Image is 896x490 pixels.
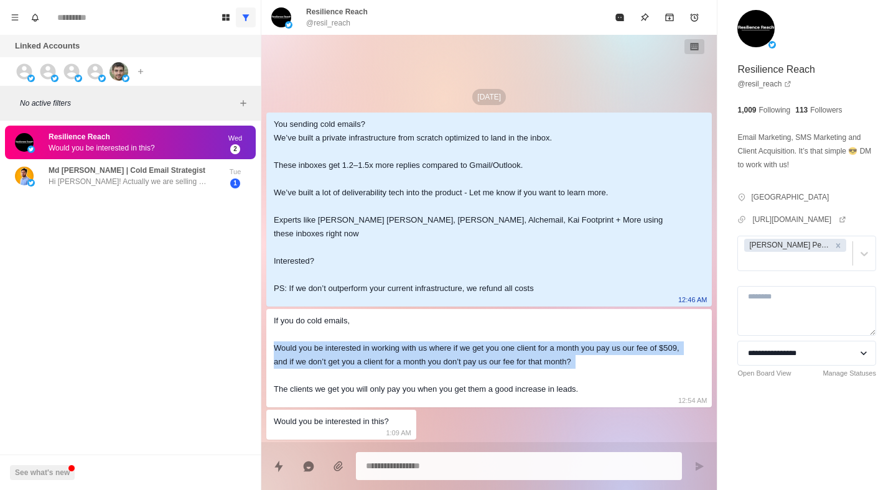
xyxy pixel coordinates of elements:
[110,62,128,81] img: picture
[27,75,35,82] img: picture
[768,41,776,49] img: picture
[5,7,25,27] button: Menu
[831,239,845,252] div: Remove Namit Pending
[472,89,506,105] p: [DATE]
[49,165,205,176] p: Md [PERSON_NAME] | Cold Email Strategist
[678,394,707,407] p: 12:54 AM
[296,454,321,479] button: Reply with AI
[27,146,35,153] img: picture
[737,368,791,379] a: Open Board View
[220,167,251,177] p: Tue
[823,368,876,379] a: Manage Statuses
[27,179,35,187] img: picture
[386,426,411,440] p: 1:09 AM
[266,454,291,479] button: Quick replies
[737,10,775,47] img: picture
[632,5,657,30] button: Pin
[216,7,236,27] button: Board View
[274,118,684,295] div: You sending cold emails? We’ve built a private infrastructure from scratch optimized to land in t...
[15,133,34,152] img: picture
[274,314,684,396] div: If you do cold emails, Would you be interested in working with us where if we get you one client ...
[15,40,80,52] p: Linked Accounts
[657,5,682,30] button: Archive
[687,454,712,479] button: Send message
[326,454,351,479] button: Add media
[759,104,791,116] p: Following
[49,142,155,154] p: Would you be interested in this?
[49,131,110,142] p: Resilience Reach
[236,96,251,111] button: Add filters
[122,75,129,82] img: picture
[25,7,45,27] button: Notifications
[607,5,632,30] button: Mark as read
[678,293,707,307] p: 12:46 AM
[10,465,75,480] button: See what's new
[51,75,58,82] img: picture
[745,239,831,252] div: [PERSON_NAME] Pending
[810,104,842,116] p: Followers
[737,131,876,172] p: Email Marketing, SMS Marketing and Client Acquisition. It’s that simple 😎 DM to work with us!
[737,104,756,116] p: 1,009
[133,64,148,79] button: Add account
[682,5,707,30] button: Add reminder
[49,176,210,187] p: Hi [PERSON_NAME]! Actually we are selling Google workspace and Microsoft 365 inboxes.
[306,17,350,29] p: @resil_reach
[306,6,368,17] p: Resilience Reach
[271,7,291,27] img: picture
[230,144,240,154] span: 2
[230,178,240,188] span: 1
[274,415,389,428] div: Would you be interested in this?
[795,104,808,116] p: 113
[285,21,292,29] img: picture
[98,75,106,82] img: picture
[737,78,791,90] a: @resil_reach
[751,192,829,203] p: [GEOGRAPHIC_DATA]
[20,98,236,109] p: No active filters
[737,62,815,77] p: Resilience Reach
[75,75,82,82] img: picture
[15,167,34,185] img: picture
[752,214,846,225] a: [URL][DOMAIN_NAME]
[220,133,251,144] p: Wed
[236,7,256,27] button: Show all conversations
